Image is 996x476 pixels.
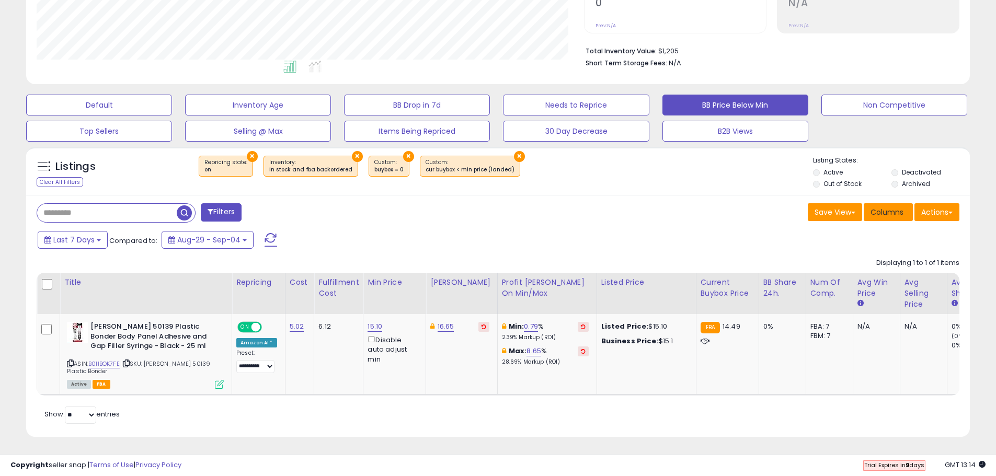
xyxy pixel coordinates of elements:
[952,332,966,340] small: (0%)
[318,322,355,331] div: 6.12
[905,322,939,331] div: N/A
[368,334,418,364] div: Disable auto adjust min
[89,460,134,470] a: Terms of Use
[601,336,659,346] b: Business Price:
[509,321,524,331] b: Min:
[864,461,924,469] span: Trial Expires in days
[864,203,913,221] button: Columns
[236,277,281,288] div: Repricing
[514,151,525,162] button: ×
[952,299,958,308] small: Avg BB Share.
[586,47,657,55] b: Total Inventory Value:
[857,299,864,308] small: Avg Win Price.
[823,168,843,177] label: Active
[662,95,808,115] button: BB Price Below Min
[823,179,862,188] label: Out of Stock
[509,346,527,356] b: Max:
[701,322,720,333] small: FBA
[586,44,952,56] li: $1,205
[10,460,49,470] strong: Copyright
[269,158,352,174] span: Inventory :
[503,95,649,115] button: Needs to Reprice
[788,22,809,29] small: Prev: N/A
[260,323,277,332] span: OFF
[902,168,941,177] label: Deactivated
[857,322,892,331] div: N/A
[601,321,649,331] b: Listed Price:
[204,166,247,173] div: on
[526,346,541,356] a: 8.65
[247,151,258,162] button: ×
[177,235,241,245] span: Aug-29 - Sep-04
[374,166,404,173] div: buybox = 0
[90,322,217,354] b: [PERSON_NAME] 50139 Plastic Bonder Body Panel Adhesive and Gap Filler Syringe - Black - 25 ml
[67,380,91,389] span: All listings currently available for purchase on Amazon
[586,59,667,67] b: Short Term Storage Fees:
[502,277,592,299] div: Profit [PERSON_NAME] on Min/Max
[876,258,959,268] div: Displaying 1 to 1 of 1 items
[403,151,414,162] button: ×
[524,321,538,332] a: 0.79
[352,151,363,162] button: ×
[236,338,277,347] div: Amazon AI *
[601,336,688,346] div: $15.1
[497,273,597,314] th: The percentage added to the cost of goods (COGS) that forms the calculator for Min & Max prices.
[344,121,490,142] button: Items Being Repriced
[53,235,95,245] span: Last 7 Days
[238,323,251,332] span: ON
[109,236,157,246] span: Compared to:
[810,331,845,341] div: FBM: 7
[55,159,96,174] h5: Listings
[38,231,108,249] button: Last 7 Days
[810,277,849,299] div: Num of Comp.
[813,156,970,166] p: Listing States:
[945,460,986,470] span: 2025-09-12 13:14 GMT
[26,95,172,115] button: Default
[808,203,862,221] button: Save View
[67,322,88,343] img: 41xSKHmJgXL._SL40_.jpg
[723,321,740,331] span: 14.49
[185,121,331,142] button: Selling @ Max
[821,95,967,115] button: Non Competitive
[185,95,331,115] button: Inventory Age
[503,121,649,142] button: 30 Day Decrease
[67,359,210,375] span: | SKU: [PERSON_NAME] 50139 Plastic Bonder
[502,346,589,366] div: %
[368,321,382,332] a: 15.10
[662,121,808,142] button: B2B Views
[905,277,943,310] div: Avg Selling Price
[201,203,242,222] button: Filters
[763,277,802,299] div: BB Share 24h.
[906,461,909,469] b: 9
[236,350,277,373] div: Preset:
[204,158,247,174] span: Repricing state :
[952,277,990,299] div: Avg BB Share
[26,121,172,142] button: Top Sellers
[64,277,227,288] div: Title
[93,380,110,389] span: FBA
[10,460,181,470] div: seller snap | |
[426,166,514,173] div: cur buybox < min price (landed)
[502,334,589,341] p: 2.39% Markup (ROI)
[374,158,404,174] span: Custom:
[438,321,454,332] a: 16.65
[952,341,994,350] div: 0%
[318,277,359,299] div: Fulfillment Cost
[426,158,514,174] span: Custom:
[601,277,692,288] div: Listed Price
[871,207,903,217] span: Columns
[37,177,83,187] div: Clear All Filters
[952,322,994,331] div: 0%
[344,95,490,115] button: BB Drop in 7d
[701,277,754,299] div: Current Buybox Price
[290,321,304,332] a: 5.02
[290,277,310,288] div: Cost
[914,203,959,221] button: Actions
[162,231,254,249] button: Aug-29 - Sep-04
[502,322,589,341] div: %
[502,358,589,366] p: 28.69% Markup (ROI)
[763,322,798,331] div: 0%
[368,277,421,288] div: Min Price
[44,409,120,419] span: Show: entries
[601,322,688,331] div: $15.10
